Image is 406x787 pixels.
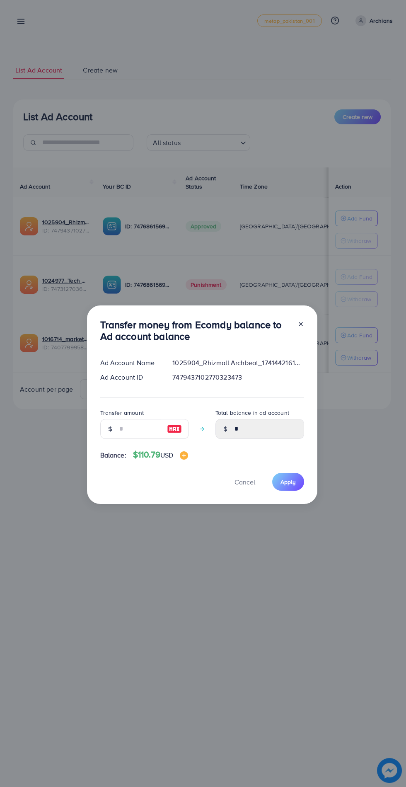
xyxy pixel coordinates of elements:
img: image [167,424,182,434]
span: Apply [280,478,296,486]
div: Ad Account Name [94,358,166,368]
img: image [180,451,188,460]
span: Cancel [234,477,255,487]
div: Ad Account ID [94,373,166,382]
div: 7479437102770323473 [166,373,310,382]
button: Apply [272,473,304,491]
div: 1025904_Rhizmall Archbeat_1741442161001 [166,358,310,368]
button: Cancel [224,473,266,491]
span: Balance: [100,450,126,460]
span: USD [160,450,173,460]
h4: $110.79 [133,450,188,460]
h3: Transfer money from Ecomdy balance to Ad account balance [100,319,291,343]
label: Total balance in ad account [215,409,289,417]
label: Transfer amount [100,409,144,417]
